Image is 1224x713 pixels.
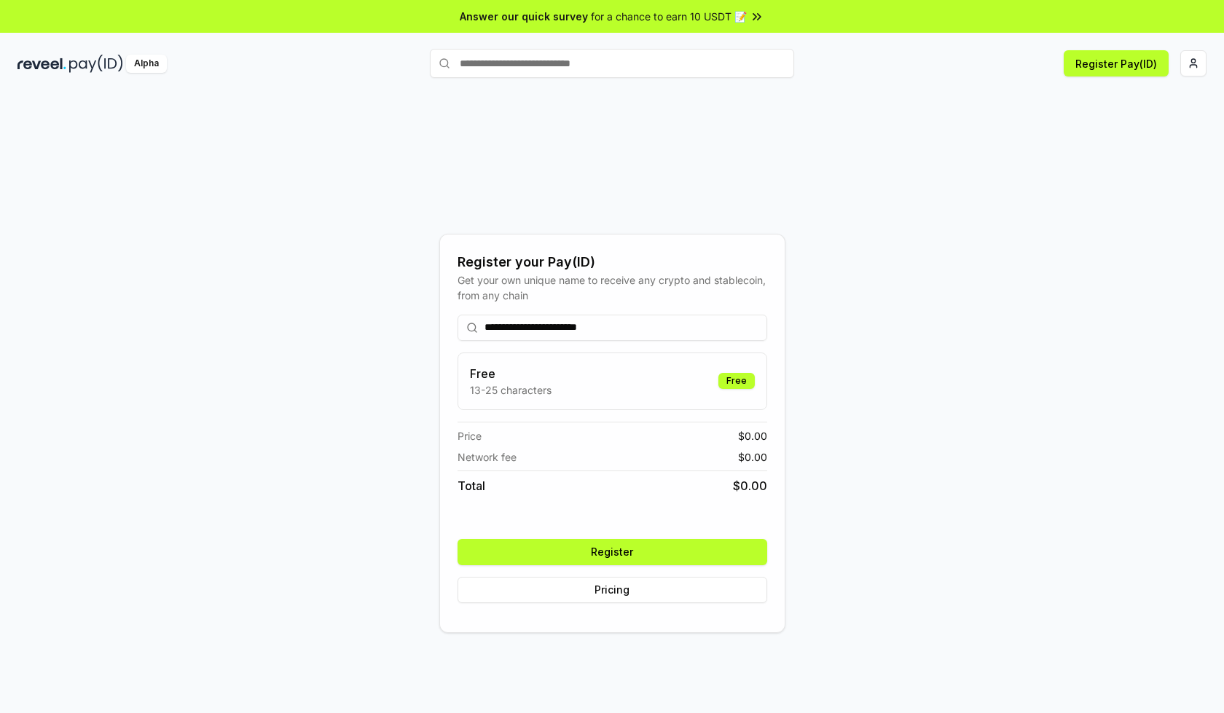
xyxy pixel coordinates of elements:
p: 13-25 characters [470,382,552,398]
span: $ 0.00 [733,477,767,495]
div: Alpha [126,55,167,73]
button: Pricing [458,577,767,603]
span: Answer our quick survey [460,9,588,24]
div: Register your Pay(ID) [458,252,767,272]
button: Register [458,539,767,565]
span: $ 0.00 [738,428,767,444]
span: Price [458,428,482,444]
button: Register Pay(ID) [1064,50,1169,76]
span: $ 0.00 [738,449,767,465]
span: for a chance to earn 10 USDT 📝 [591,9,747,24]
div: Get your own unique name to receive any crypto and stablecoin, from any chain [458,272,767,303]
img: pay_id [69,55,123,73]
span: Total [458,477,485,495]
h3: Free [470,365,552,382]
span: Network fee [458,449,517,465]
img: reveel_dark [17,55,66,73]
div: Free [718,373,755,389]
